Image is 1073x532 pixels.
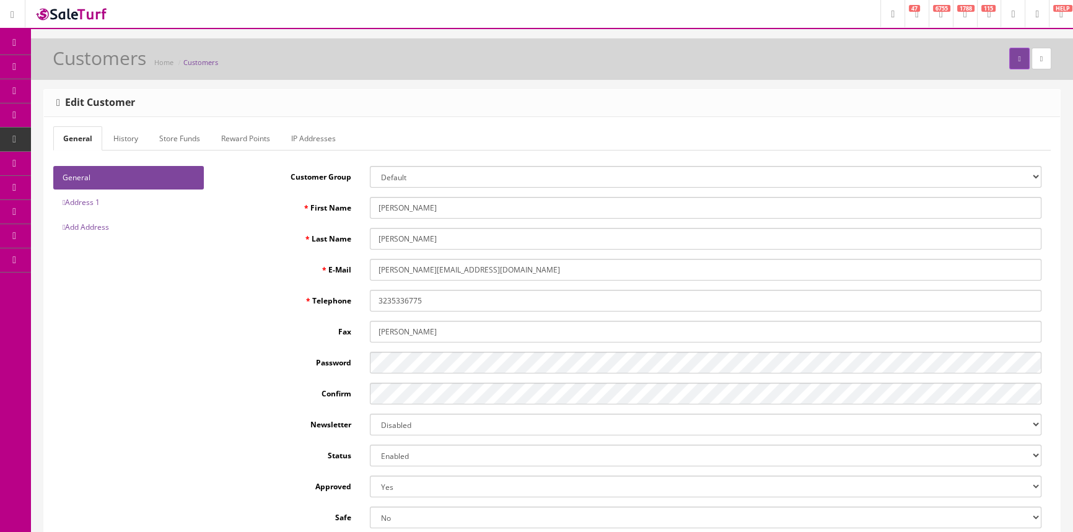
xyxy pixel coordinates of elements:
a: IP Addresses [281,126,346,150]
input: E-Mail [370,259,1041,281]
img: SaleTurf [35,6,109,22]
label: E-Mail [222,259,361,276]
input: First Name [370,197,1041,219]
label: Customer Group [222,166,361,183]
span: HELP [1053,5,1072,12]
a: Customers [183,58,218,67]
label: Confirm [222,383,361,399]
a: Reward Points [211,126,280,150]
h3: Edit Customer [56,97,135,108]
a: General [53,166,204,190]
label: Telephone [222,290,361,307]
label: Status [222,445,361,461]
label: Fax [222,321,361,338]
span: 1788 [957,5,974,12]
a: Add Address [53,216,204,239]
span: 115 [981,5,996,12]
label: Approved [222,476,361,492]
label: Newsletter [222,414,361,430]
a: General [53,126,102,150]
input: Telephone [370,290,1041,312]
label: Last Name [222,228,361,245]
h1: Customers [53,48,146,68]
a: Home [154,58,173,67]
label: Password [222,352,361,368]
input: Last Name [370,228,1041,250]
span: 47 [909,5,920,12]
span: 6755 [933,5,950,12]
input: Fax [370,321,1041,342]
label: First Name [222,197,361,214]
label: Safe [222,507,361,523]
a: Address 1 [53,191,204,214]
a: Store Funds [149,126,210,150]
a: History [103,126,148,150]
